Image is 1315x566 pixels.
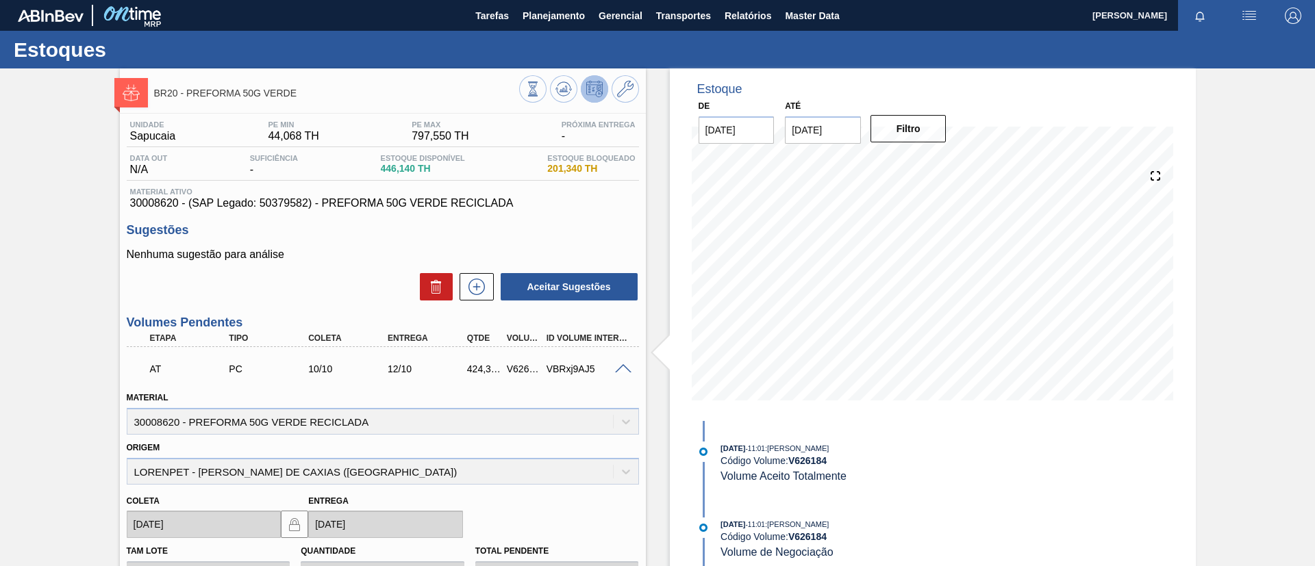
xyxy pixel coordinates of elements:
[464,363,505,374] div: 424,320
[558,120,639,142] div: -
[130,154,168,162] span: Data out
[154,88,519,99] span: BR20 - PREFORMA 50G VERDE
[268,120,318,129] span: PE MIN
[14,42,257,57] h1: Estoques
[381,164,465,174] span: 446,140 TH
[147,333,236,343] div: Etapa
[127,248,639,261] p: Nenhuma sugestão para análise
[150,363,232,374] p: AT
[725,8,771,24] span: Relatórios
[699,524,707,532] img: atual
[305,333,394,343] div: Coleta
[123,84,140,101] img: Ícone
[547,164,635,174] span: 201,340 TH
[785,116,861,144] input: dd/mm/yyyy
[550,75,577,103] button: Atualizar Gráfico
[697,82,742,97] div: Estoque
[268,130,318,142] span: 44,068 TH
[305,363,394,374] div: 10/10/2025
[503,333,544,343] div: Volume Portal
[721,531,1046,542] div: Código Volume:
[225,333,314,343] div: Tipo
[871,115,947,142] button: Filtro
[127,443,160,452] label: Origem
[765,444,829,452] span: : [PERSON_NAME]
[18,10,84,22] img: TNhmsLtSVTkK8tSr43FrP2fwEKptu5GPRR3wAAAABJRU5ErkJggg==
[384,363,473,374] div: 12/10/2025
[788,455,827,466] strong: V 626184
[381,154,465,162] span: Estoque Disponível
[543,333,632,343] div: Id Volume Interno
[519,75,547,103] button: Visão Geral dos Estoques
[130,120,176,129] span: Unidade
[721,455,1046,466] div: Código Volume:
[475,546,549,556] label: Total pendente
[699,448,707,456] img: atual
[413,273,453,300] div: Excluir Sugestões
[384,333,473,343] div: Entrega
[127,393,168,402] label: Material
[1178,6,1222,25] button: Notificações
[543,363,632,374] div: VBRxj9AJ5
[581,75,608,103] button: Desprogramar Estoque
[412,120,468,129] span: PE MAX
[721,470,847,482] span: Volume Aceito Totalmente
[225,363,314,374] div: Pedido de Compra
[127,511,281,538] input: dd/mm/yyyy
[147,354,236,384] div: Aguardando Informações de Transporte
[699,101,710,111] label: De
[301,546,355,556] label: Quantidade
[250,154,298,162] span: Suficiência
[746,521,765,528] span: - 11:01
[721,444,745,452] span: [DATE]
[494,272,639,302] div: Aceitar Sugestões
[746,445,765,452] span: - 11:01
[127,223,639,237] h3: Sugestões
[130,188,636,196] span: Material ativo
[547,154,635,162] span: Estoque Bloqueado
[765,520,829,528] span: : [PERSON_NAME]
[785,101,801,111] label: Até
[308,511,463,538] input: dd/mm/yyyy
[562,120,636,129] span: Próxima Entrega
[475,8,509,24] span: Tarefas
[785,8,839,24] span: Master Data
[501,273,638,300] button: Aceitar Sugestões
[788,531,827,542] strong: V 626184
[412,130,468,142] span: 797,550 TH
[699,116,775,144] input: dd/mm/yyyy
[1285,8,1301,24] img: Logout
[127,546,168,556] label: Tam lote
[130,130,176,142] span: Sapucaia
[599,8,642,24] span: Gerencial
[721,546,834,558] span: Volume de Negociação
[127,496,160,506] label: Coleta
[130,197,636,209] span: 30008620 - (SAP Legado: 50379582) - PREFORMA 50G VERDE RECICLADA
[281,511,308,538] button: locked
[612,75,639,103] button: Ir ao Master Data / Geral
[523,8,585,24] span: Planejamento
[503,363,544,374] div: V626184
[656,8,711,24] span: Transportes
[247,154,301,176] div: -
[286,516,303,532] img: locked
[464,333,505,343] div: Qtde
[453,273,494,300] div: Nova sugestão
[127,316,639,330] h3: Volumes Pendentes
[721,520,745,528] span: [DATE]
[308,496,349,506] label: Entrega
[1241,8,1257,24] img: userActions
[127,154,171,176] div: N/A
